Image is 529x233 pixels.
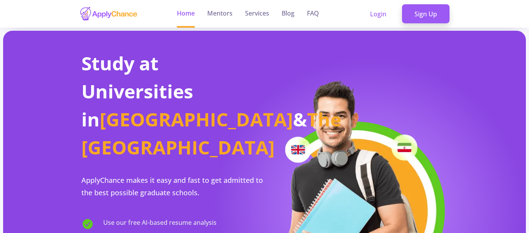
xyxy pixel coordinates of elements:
[81,175,263,197] span: ApplyChance makes it easy and fast to get admitted to the best possible graduate schools.
[79,6,138,21] img: applychance logo
[100,107,293,132] span: [GEOGRAPHIC_DATA]
[402,4,450,24] a: Sign Up
[358,4,399,24] a: Login
[103,218,217,230] span: Use our free AI-based resume analysis
[293,107,307,132] span: &
[81,51,193,132] span: Study at Universities in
